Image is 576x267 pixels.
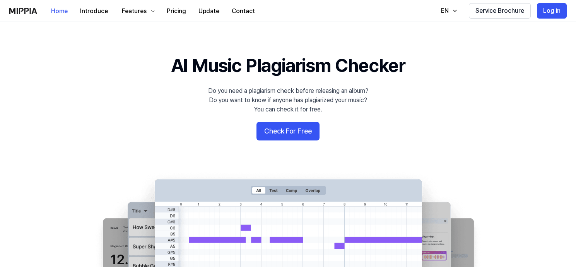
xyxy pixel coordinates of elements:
[192,0,226,22] a: Update
[161,3,192,19] button: Pricing
[208,86,368,114] div: Do you need a plagiarism check before releasing an album? Do you want to know if anyone has plagi...
[74,3,114,19] button: Introduce
[226,3,261,19] button: Contact
[469,3,531,19] button: Service Brochure
[537,3,567,19] button: Log in
[256,122,320,140] button: Check For Free
[45,3,74,19] button: Home
[9,8,37,14] img: logo
[45,0,74,22] a: Home
[114,3,161,19] button: Features
[439,6,450,15] div: EN
[171,53,405,79] h1: AI Music Plagiarism Checker
[433,3,463,19] button: EN
[192,3,226,19] button: Update
[120,7,148,16] div: Features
